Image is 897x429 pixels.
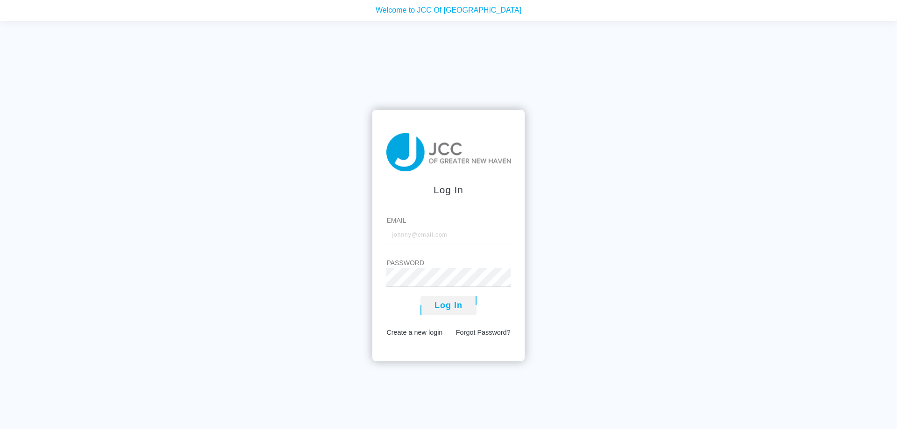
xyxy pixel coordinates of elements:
input: johnny@email.com [386,225,510,244]
button: Log In [420,296,477,315]
label: Password [386,258,510,268]
label: Email [386,216,510,225]
a: Create a new login [386,329,442,336]
img: taiji-logo.png [386,133,510,171]
p: Welcome to JCC Of [GEOGRAPHIC_DATA] [7,2,890,14]
a: Forgot Password? [456,329,511,336]
div: Log In [386,183,510,197]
